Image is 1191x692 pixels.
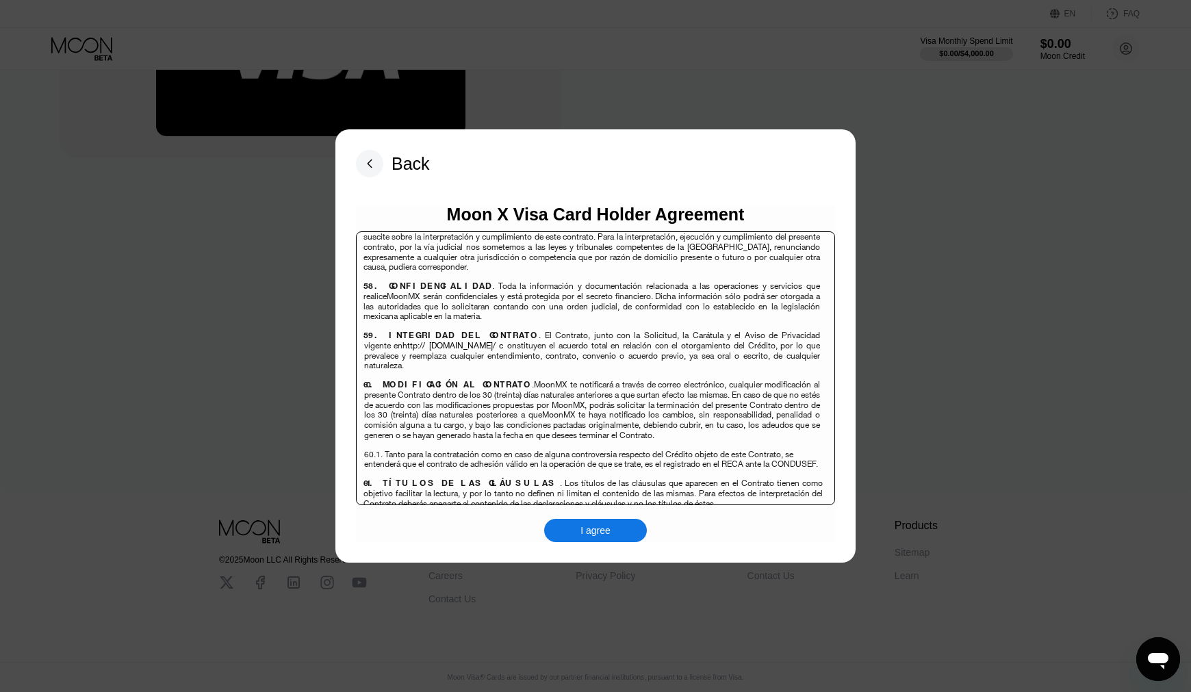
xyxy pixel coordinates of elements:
[534,379,567,390] span: MoonMX
[542,409,575,420] span: MoonMX
[429,339,493,351] span: [DOMAIN_NAME]
[447,205,745,225] div: Moon X Visa Card Holder Agreement
[363,280,492,292] span: 58. CONFIDENCIALIDAD
[364,379,820,410] span: te notificará a través de correo electrónico, cualquier modificación al presente Contrato dentro ...
[363,329,539,341] span: 59. INTEGRIDAD DEL CONTRATO
[363,477,823,509] span: . Los títulos de las cláusulas que aparecen en el Contrato tienen como objetivo facilitar la lect...
[493,339,503,351] span: / c
[544,519,647,542] div: I agree
[363,280,820,302] span: . Toda la información y documentación relacionada a las operaciones y servicios que realice
[364,448,818,470] span: 60.1. Tanto para la contratación como en caso de alguna controversia respecto del Crédito objeto ...
[363,211,820,272] span: . La Comisión Nacional para la Protección y Defensa de los Usuarios de Servicios Financieros es c...
[1136,637,1180,681] iframe: Button to launch messaging window
[363,477,556,489] span: 61. TÍTULOS DE LAS CLÁUSULAS
[364,339,820,371] span: onstituyen el acuerdo total en relación con el otorgamiento del Crédito, por lo que prevalece y r...
[532,379,534,390] span: .
[552,399,585,411] span: MoonMX
[364,409,820,440] span: te haya notificado los cambios, sin responsabilidad, penalidad o comisión alguna a tu cargo, y ba...
[402,339,425,351] span: http://
[363,290,820,322] span: serán confidenciales y está protegida por el secreto financiero. Dicha información sólo podrá ser...
[363,379,532,390] span: 60. MODIFICACIÓN AL CONTRATO
[387,290,420,302] span: MoonMX
[364,329,820,351] span: . El Contrato, junto con la Solicitud, la Carátula y el Aviso de Privacidad vigente en
[364,399,821,421] span: , podrás solicitar la terminación del presente Contrato dentro de los 30 (treinta) días naturales...
[580,524,611,537] div: I agree
[392,154,430,174] div: Back
[356,150,430,177] div: Back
